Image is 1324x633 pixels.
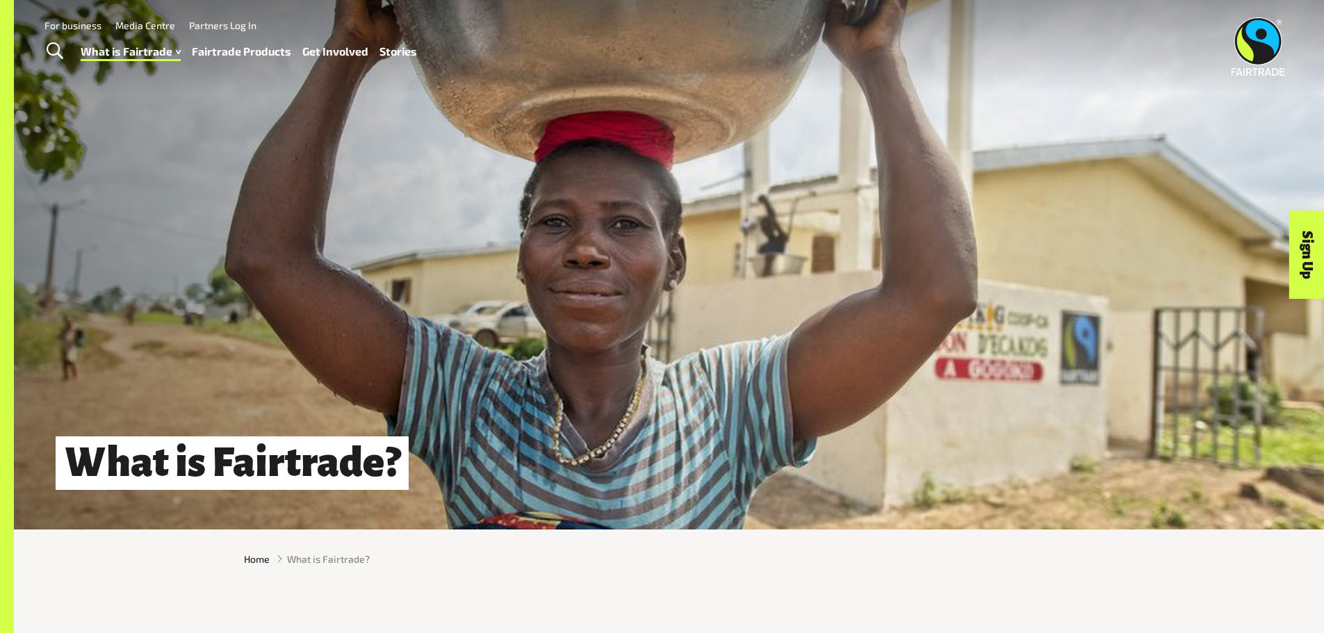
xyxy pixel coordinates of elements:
a: Media Centre [115,19,175,31]
a: Partners Log In [189,19,256,31]
a: What is Fairtrade [81,42,181,62]
a: Get Involved [302,42,368,62]
h1: What is Fairtrade? [56,436,409,490]
a: Toggle Search [38,34,72,69]
a: For business [44,19,101,31]
a: Fairtrade Products [192,42,291,62]
img: Fairtrade Australia New Zealand logo [1232,17,1285,76]
span: What is Fairtrade? [287,552,370,566]
a: Stories [379,42,417,62]
a: Home [244,552,270,566]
